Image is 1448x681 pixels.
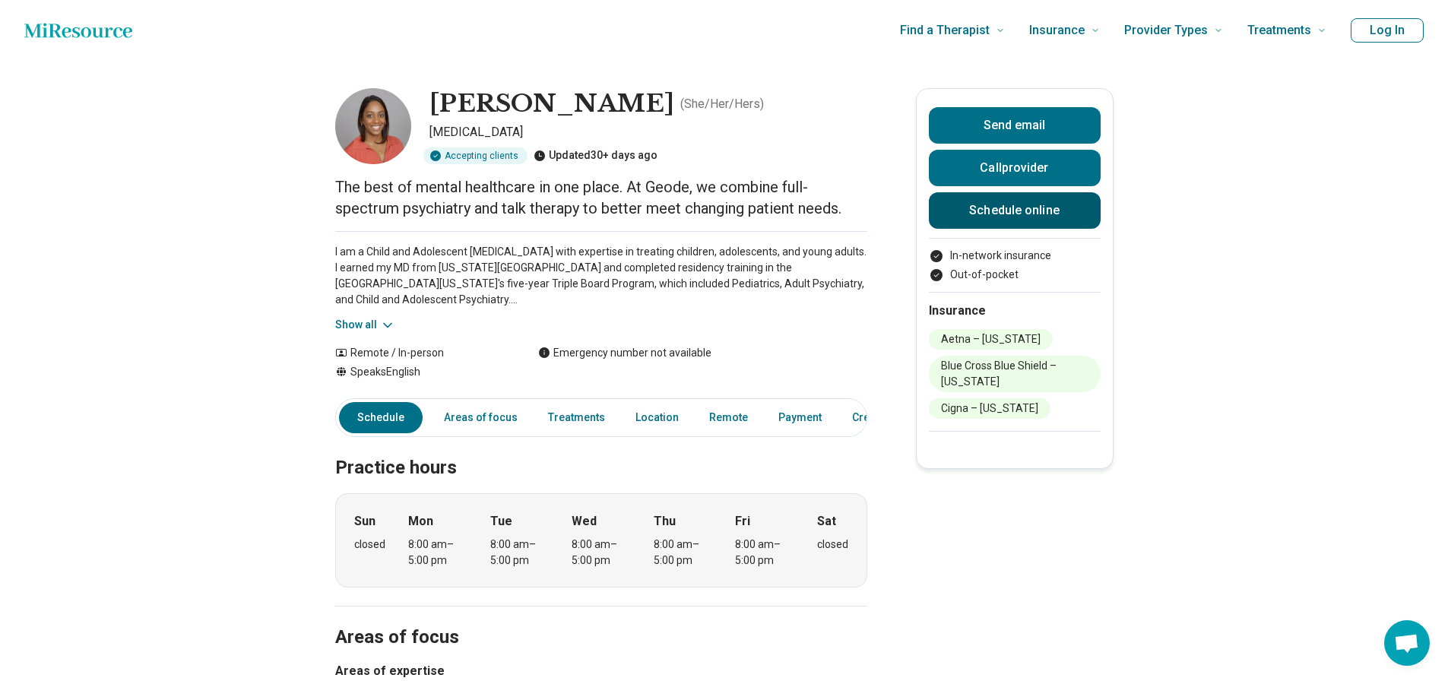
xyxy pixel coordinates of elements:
[538,345,711,361] div: Emergency number not available
[1351,18,1424,43] button: Log In
[929,398,1050,419] li: Cigna – [US_STATE]
[1124,20,1208,41] span: Provider Types
[335,662,867,680] h3: Areas of expertise
[680,95,764,113] p: ( She/Her/Hers )
[534,147,657,164] div: Updated 30+ days ago
[335,317,395,333] button: Show all
[929,329,1053,350] li: Aetna – [US_STATE]
[354,512,375,531] strong: Sun
[769,402,831,433] a: Payment
[335,588,867,651] h2: Areas of focus
[929,192,1101,229] a: Schedule online
[929,150,1101,186] button: Callprovider
[735,537,794,569] div: 8:00 am – 5:00 pm
[1029,20,1085,41] span: Insurance
[626,402,688,433] a: Location
[539,402,614,433] a: Treatments
[408,512,433,531] strong: Mon
[735,512,750,531] strong: Fri
[335,345,508,361] div: Remote / In-person
[929,267,1101,283] li: Out-of-pocket
[817,537,848,553] div: closed
[700,402,757,433] a: Remote
[929,248,1101,283] ul: Payment options
[929,107,1101,144] button: Send email
[490,512,512,531] strong: Tue
[843,402,919,433] a: Credentials
[429,88,674,120] h1: [PERSON_NAME]
[490,537,549,569] div: 8:00 am – 5:00 pm
[429,123,867,141] p: [MEDICAL_DATA]
[929,356,1101,392] li: Blue Cross Blue Shield – [US_STATE]
[435,402,527,433] a: Areas of focus
[929,302,1101,320] h2: Insurance
[654,537,712,569] div: 8:00 am – 5:00 pm
[335,493,867,588] div: When does the program meet?
[654,512,676,531] strong: Thu
[572,512,597,531] strong: Wed
[24,15,132,46] a: Home page
[1247,20,1311,41] span: Treatments
[1384,620,1430,666] div: Open chat
[900,20,990,41] span: Find a Therapist
[572,537,630,569] div: 8:00 am – 5:00 pm
[817,512,836,531] strong: Sat
[335,176,867,219] p: The best of mental healthcare in one place. At Geode, we combine full-spectrum psychiatry and tal...
[335,244,867,308] p: I am a Child and Adolescent [MEDICAL_DATA] with expertise in treating children, adolescents, and ...
[929,248,1101,264] li: In-network insurance
[423,147,528,164] div: Accepting clients
[335,364,508,380] div: Speaks English
[354,537,385,553] div: closed
[335,419,867,481] h2: Practice hours
[408,537,467,569] div: 8:00 am – 5:00 pm
[335,88,411,164] img: Sonya Jayaratna, Psychiatrist
[339,402,423,433] a: Schedule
